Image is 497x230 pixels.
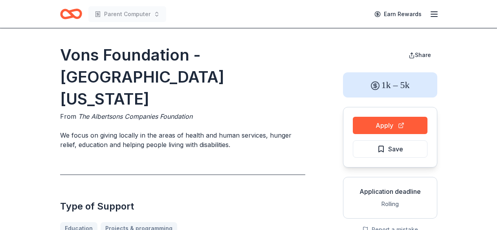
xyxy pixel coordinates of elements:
span: Parent Computer [104,9,150,19]
a: Home [60,5,82,23]
div: Application deadline [350,187,431,196]
a: Earn Rewards [370,7,426,21]
h1: Vons Foundation - [GEOGRAPHIC_DATA][US_STATE] [60,44,305,110]
button: Apply [353,117,427,134]
div: Rolling [350,199,431,209]
button: Save [353,140,427,158]
h2: Type of Support [60,200,305,213]
div: From [60,112,305,121]
div: 1k – 5k [343,72,437,98]
button: Parent Computer [88,6,166,22]
p: We focus on giving locally in the areas of health and human services, hunger relief, education an... [60,131,305,149]
span: Save [388,144,403,154]
button: Share [402,47,437,63]
span: Share [415,52,431,58]
span: The Albertsons Companies Foundation [78,112,193,120]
